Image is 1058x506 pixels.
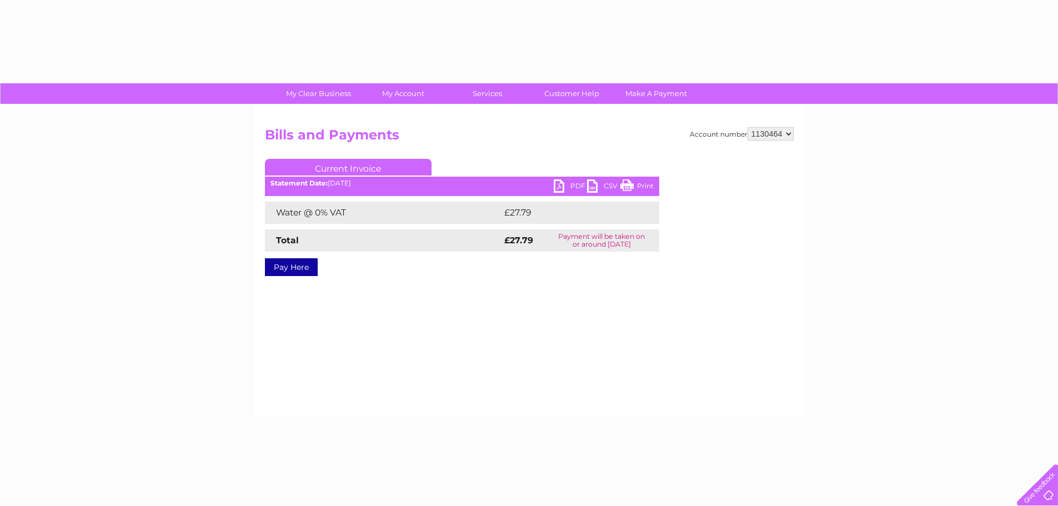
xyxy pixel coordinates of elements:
[504,235,533,246] strong: £27.79
[265,179,659,187] div: [DATE]
[265,127,794,148] h2: Bills and Payments
[265,258,318,276] a: Pay Here
[526,83,618,104] a: Customer Help
[276,235,299,246] strong: Total
[690,127,794,141] div: Account number
[357,83,449,104] a: My Account
[554,179,587,196] a: PDF
[442,83,533,104] a: Services
[544,229,659,252] td: Payment will be taken on or around [DATE]
[273,83,364,104] a: My Clear Business
[265,202,502,224] td: Water @ 0% VAT
[265,159,432,176] a: Current Invoice
[620,179,654,196] a: Print
[502,202,636,224] td: £27.79
[610,83,702,104] a: Make A Payment
[270,179,328,187] b: Statement Date:
[587,179,620,196] a: CSV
